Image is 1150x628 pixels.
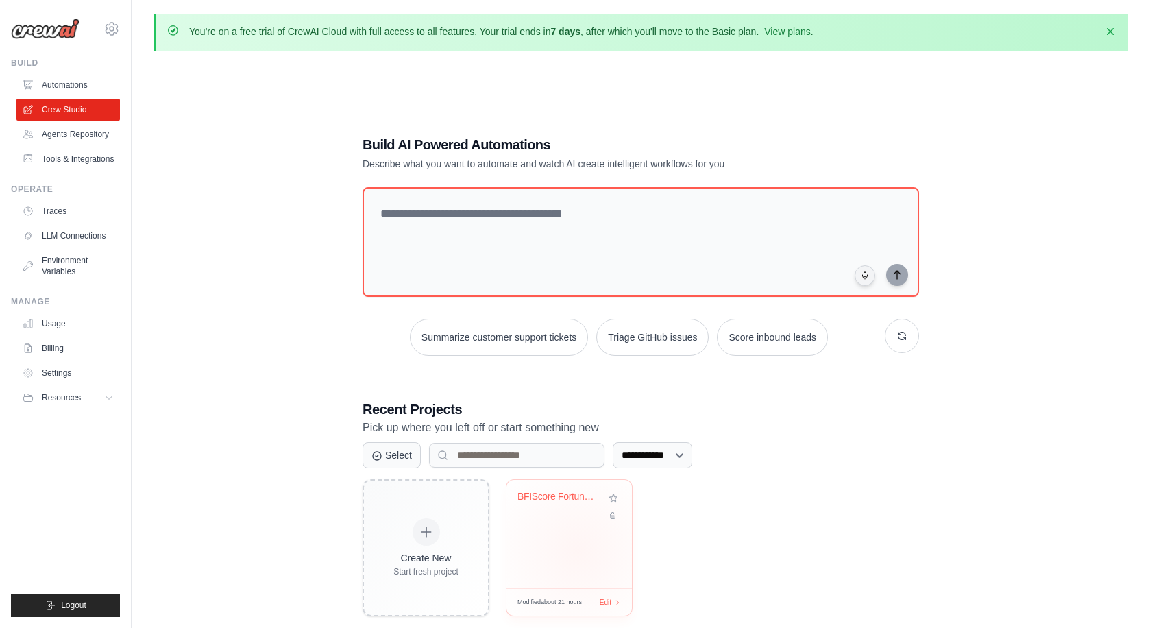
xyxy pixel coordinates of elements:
[11,58,120,69] div: Build
[764,26,810,37] a: View plans
[885,319,919,353] button: Get new suggestions
[42,392,81,403] span: Resources
[606,509,621,522] button: Delete project
[363,135,823,154] h1: Build AI Powered Automations
[16,387,120,409] button: Resources
[16,337,120,359] a: Billing
[11,19,79,39] img: Logo
[596,319,709,356] button: Triage GitHub issues
[16,313,120,335] a: Usage
[16,148,120,170] a: Tools & Integrations
[517,598,582,607] span: Modified about 21 hours
[363,419,919,437] p: Pick up where you left off or start something new
[393,551,458,565] div: Create New
[11,184,120,195] div: Operate
[393,566,458,577] div: Start fresh project
[855,265,875,286] button: Click to speak your automation idea
[363,400,919,419] h3: Recent Projects
[189,25,813,38] p: You're on a free trial of CrewAI Cloud with full access to all features. Your trial ends in , aft...
[16,74,120,96] a: Automations
[16,250,120,282] a: Environment Variables
[606,491,621,506] button: Add to favorites
[363,157,823,171] p: Describe what you want to automate and watch AI create intelligent workflows for you
[363,442,421,468] button: Select
[61,600,86,611] span: Logout
[16,200,120,222] a: Traces
[717,319,828,356] button: Score inbound leads
[517,491,600,503] div: BFIScore Fortune 500 Data Collection Crew
[16,99,120,121] a: Crew Studio
[11,594,120,617] button: Logout
[16,225,120,247] a: LLM Connections
[16,362,120,384] a: Settings
[600,597,611,607] span: Edit
[410,319,588,356] button: Summarize customer support tickets
[550,26,580,37] strong: 7 days
[11,296,120,307] div: Manage
[16,123,120,145] a: Agents Repository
